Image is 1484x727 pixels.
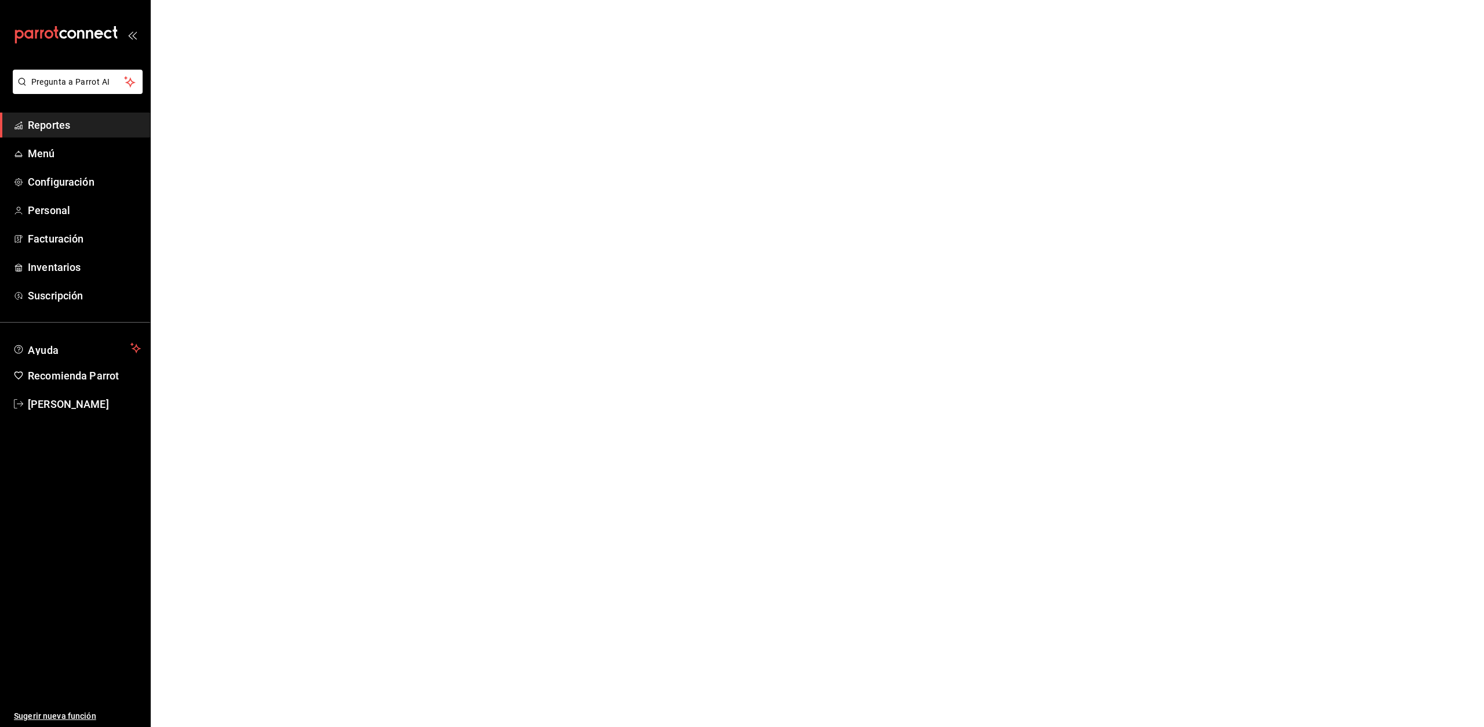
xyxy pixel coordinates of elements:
[28,231,141,247] span: Facturación
[128,30,137,39] button: open_drawer_menu
[28,202,141,218] span: Personal
[13,70,143,94] button: Pregunta a Parrot AI
[28,396,141,412] span: [PERSON_NAME]
[28,117,141,133] span: Reportes
[8,84,143,96] a: Pregunta a Parrot AI
[28,146,141,161] span: Menú
[31,76,125,88] span: Pregunta a Parrot AI
[28,259,141,275] span: Inventarios
[28,288,141,303] span: Suscripción
[28,368,141,384] span: Recomienda Parrot
[28,174,141,190] span: Configuración
[28,341,126,355] span: Ayuda
[14,710,141,722] span: Sugerir nueva función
